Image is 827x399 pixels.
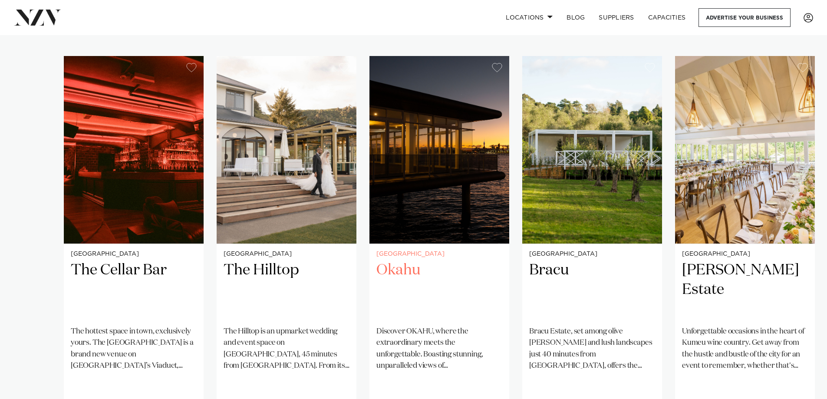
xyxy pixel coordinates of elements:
[682,251,808,257] small: [GEOGRAPHIC_DATA]
[529,326,655,372] p: Bracu Estate, set among olive [PERSON_NAME] and lush landscapes just 40 minutes from [GEOGRAPHIC_...
[71,261,197,319] h2: The Cellar Bar
[224,326,349,372] p: The Hilltop is an upmarket wedding and event space on [GEOGRAPHIC_DATA], 45 minutes from [GEOGRAP...
[14,10,61,25] img: nzv-logo.png
[376,326,502,372] p: Discover OKAHU, where the extraordinary meets the unforgettable. Boasting stunning, unparalleled ...
[224,251,349,257] small: [GEOGRAPHIC_DATA]
[699,8,791,27] a: Advertise your business
[682,261,808,319] h2: [PERSON_NAME] Estate
[376,251,502,257] small: [GEOGRAPHIC_DATA]
[641,8,693,27] a: Capacities
[71,251,197,257] small: [GEOGRAPHIC_DATA]
[592,8,641,27] a: SUPPLIERS
[529,251,655,257] small: [GEOGRAPHIC_DATA]
[376,261,502,319] h2: Okahu
[499,8,560,27] a: Locations
[71,326,197,372] p: The hottest space in town, exclusively yours. The [GEOGRAPHIC_DATA] is a brand new venue on [GEOG...
[224,261,349,319] h2: The Hilltop
[560,8,592,27] a: BLOG
[682,326,808,372] p: Unforgettable occasions in the heart of Kumeu wine country. Get away from the hustle and bustle o...
[529,261,655,319] h2: Bracu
